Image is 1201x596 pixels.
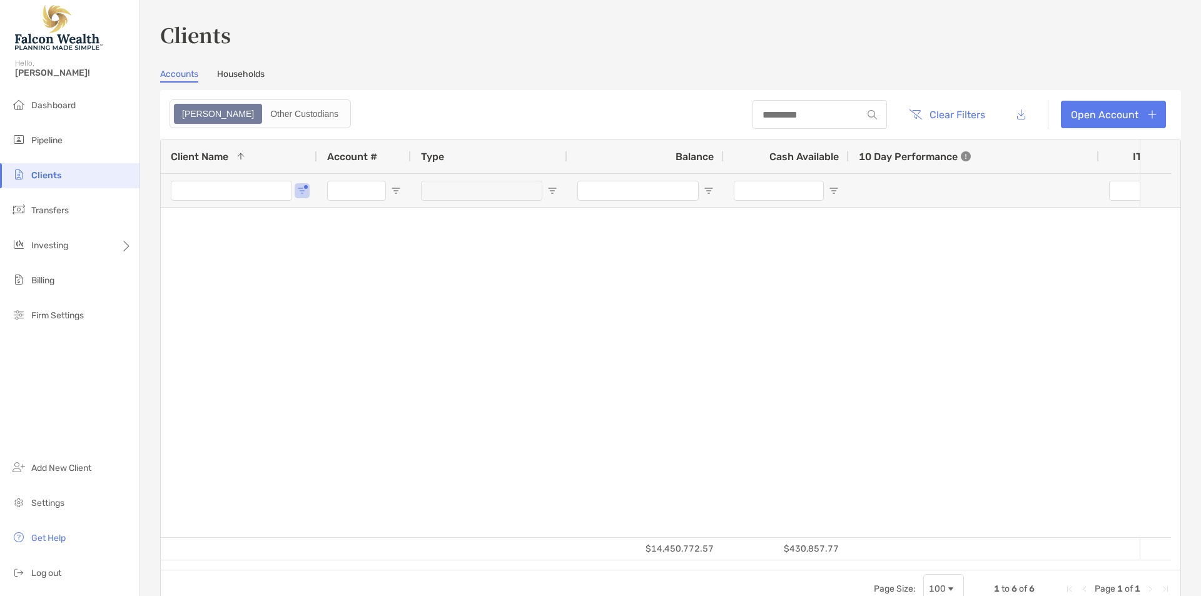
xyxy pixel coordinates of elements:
[31,170,61,181] span: Clients
[1133,151,1164,163] div: ITD
[11,495,26,510] img: settings icon
[11,530,26,545] img: get-help icon
[15,5,103,50] img: Falcon Wealth Planning Logo
[31,533,66,543] span: Get Help
[734,181,824,201] input: Cash Available Filter Input
[1001,583,1010,594] span: to
[874,583,916,594] div: Page Size:
[160,69,198,83] a: Accounts
[929,583,946,594] div: 100
[31,100,76,111] span: Dashboard
[327,151,377,163] span: Account #
[899,101,995,128] button: Clear Filters
[769,151,839,163] span: Cash Available
[1125,583,1133,594] span: of
[868,110,877,119] img: input icon
[31,205,69,216] span: Transfers
[1080,584,1090,594] div: Previous Page
[859,139,971,173] div: 10 Day Performance
[31,463,91,473] span: Add New Client
[391,186,401,196] button: Open Filter Menu
[175,105,261,123] div: Zoe
[170,99,351,128] div: segmented control
[31,135,63,146] span: Pipeline
[217,69,265,83] a: Households
[1145,584,1155,594] div: Next Page
[676,151,714,163] span: Balance
[31,568,61,578] span: Log out
[994,583,1000,594] span: 1
[724,538,849,560] div: $430,857.77
[704,186,714,196] button: Open Filter Menu
[31,498,64,508] span: Settings
[11,167,26,182] img: clients icon
[577,181,699,201] input: Balance Filter Input
[31,310,84,321] span: Firm Settings
[31,275,54,286] span: Billing
[1019,583,1027,594] span: of
[829,186,839,196] button: Open Filter Menu
[421,151,444,163] span: Type
[11,272,26,287] img: billing icon
[31,240,68,251] span: Investing
[11,132,26,147] img: pipeline icon
[263,105,345,123] div: Other Custodians
[171,151,228,163] span: Client Name
[1065,584,1075,594] div: First Page
[1135,583,1140,594] span: 1
[11,202,26,217] img: transfers icon
[11,460,26,475] img: add_new_client icon
[1117,583,1123,594] span: 1
[11,565,26,580] img: logout icon
[15,68,132,78] span: [PERSON_NAME]!
[1011,583,1017,594] span: 6
[171,181,292,201] input: Client Name Filter Input
[1095,583,1115,594] span: Page
[567,538,724,560] div: $14,450,772.57
[11,97,26,112] img: dashboard icon
[1160,584,1170,594] div: Last Page
[1061,101,1166,128] a: Open Account
[297,186,307,196] button: Open Filter Menu
[547,186,557,196] button: Open Filter Menu
[1109,181,1149,201] input: ITD Filter Input
[327,181,386,201] input: Account # Filter Input
[11,307,26,322] img: firm-settings icon
[1029,583,1035,594] span: 6
[160,20,1181,49] h3: Clients
[11,237,26,252] img: investing icon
